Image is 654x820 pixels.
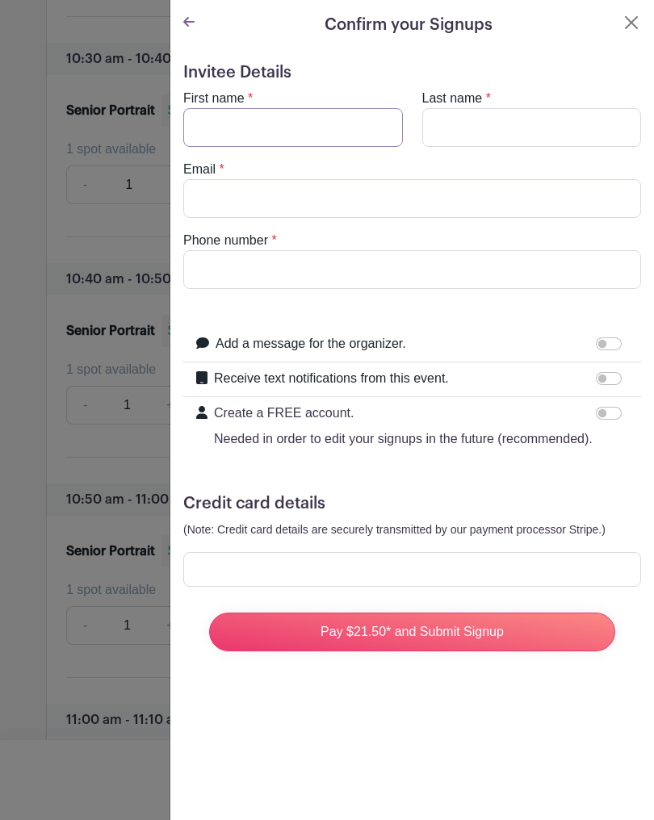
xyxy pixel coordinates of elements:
input: Pay $21.50* and Submit Signup [209,613,615,651]
label: Add a message for the organizer. [216,334,406,354]
p: Needed in order to edit your signups in the future (recommended). [214,429,593,449]
button: Close [622,13,641,32]
label: Phone number [183,231,268,250]
label: First name [183,89,245,108]
label: Receive text notifications from this event. [214,369,449,388]
small: (Note: Credit card details are securely transmitted by our payment processor Stripe.) [183,523,606,536]
label: Email [183,160,216,179]
label: Last name [422,89,483,108]
h5: Confirm your Signups [325,13,493,37]
h5: Credit card details [183,494,641,513]
h5: Invitee Details [183,63,641,82]
p: Create a FREE account. [214,404,593,423]
iframe: Secure card payment input frame [194,562,631,577]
